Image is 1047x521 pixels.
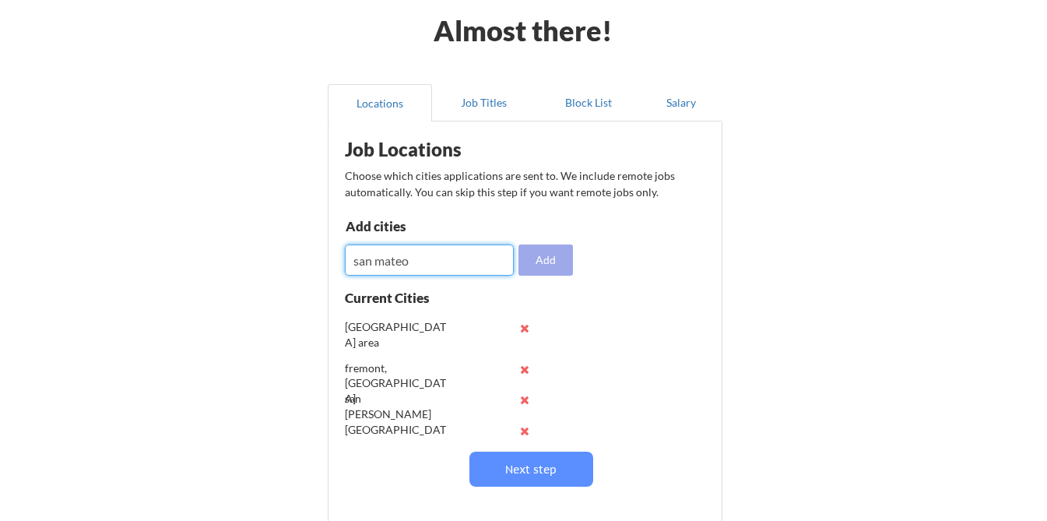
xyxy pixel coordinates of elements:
[345,291,463,305] div: Current Cities
[345,245,514,276] input: Type here...
[346,220,507,233] div: Add cities
[345,167,703,200] div: Choose which cities applications are sent to. We include remote jobs automatically. You can skip ...
[518,245,573,276] button: Add
[328,84,432,121] button: Locations
[432,84,536,121] button: Job Titles
[345,361,447,407] div: fremont, [GEOGRAPHIC_DATA]
[345,422,447,452] div: [GEOGRAPHIC_DATA]
[345,140,541,159] div: Job Locations
[414,16,631,44] div: Almost there!
[469,452,593,487] button: Next step
[345,319,447,350] div: [GEOGRAPHIC_DATA] area
[536,84,641,121] button: Block List
[641,84,722,121] button: Salary
[345,391,447,421] div: san [PERSON_NAME]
